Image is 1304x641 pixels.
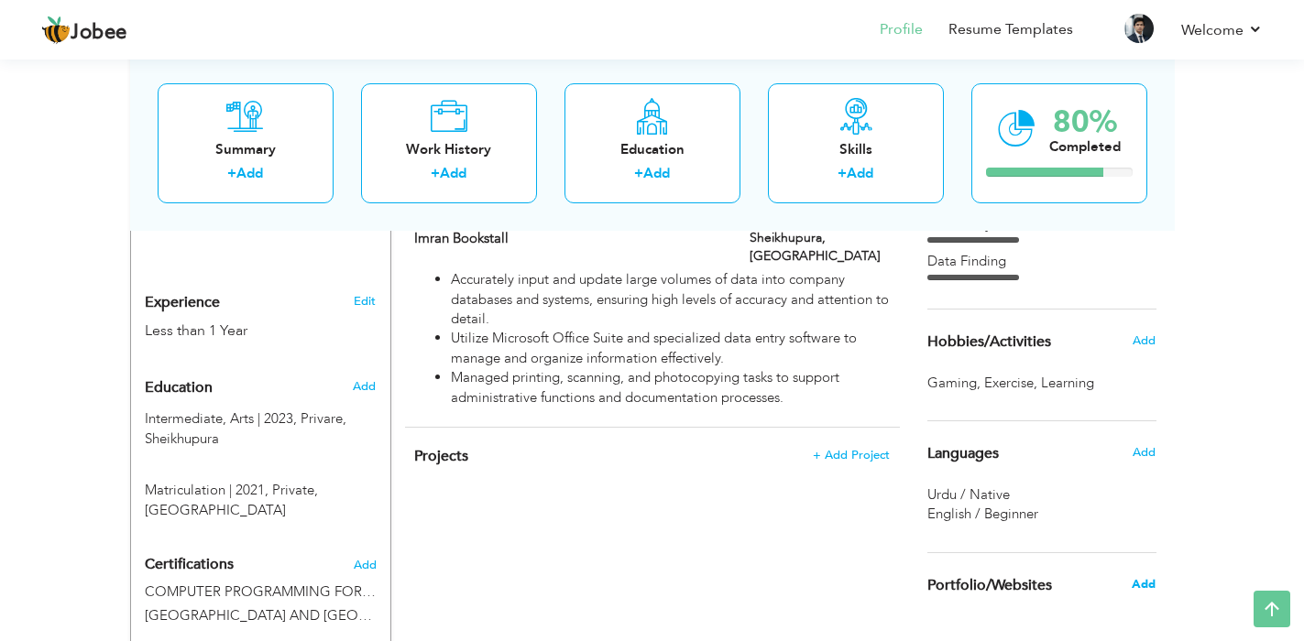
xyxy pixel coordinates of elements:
div: Show your familiar languages. [927,420,1156,524]
div: Education [579,139,726,158]
label: + [838,164,847,183]
a: Edit [354,293,376,310]
span: Hobbies/Activities [927,334,1051,351]
div: Less than 1 Year [145,320,334,342]
label: + [227,164,236,183]
span: Certifications [145,554,234,574]
span: + Add Project [813,449,890,462]
iframe: fb:share_button Facebook Social Plugin [145,237,215,255]
span: Urdu / Native [927,485,1010,504]
span: Languages [927,446,999,462]
div: Summary [172,139,319,158]
span: Exercise [984,374,1041,393]
div: Work History [376,139,522,158]
span: Add [1132,576,1156,592]
img: Profile Img [1124,14,1154,43]
img: jobee.io [41,16,71,45]
a: Add [847,164,873,182]
span: Add [1133,444,1156,461]
li: Accurately input and update large volumes of data into company databases and systems, ensuring hi... [451,270,889,329]
span: Projects [414,446,468,466]
div: Share some of your professional and personal interests. [914,310,1170,374]
div: 80% [1049,106,1121,136]
li: Managed printing, scanning, and photocopying tasks to support administrative functions and docume... [451,368,889,407]
div: Data Finding [927,252,1156,271]
span: Jobee [71,23,127,43]
a: Add [440,164,466,182]
span: Privare, Sheikhupura [145,409,346,447]
span: Learning [1041,374,1098,393]
a: Welcome [1181,19,1263,41]
a: Resume Templates [948,19,1073,40]
li: Utilize Microsoft Office Suite and specialized data entry software to manage and organize informa... [451,329,889,368]
h4: This helps to highlight the project, tools and skills you have worked on. [414,447,889,465]
label: Imran Bookstall [414,229,722,248]
span: , [977,374,981,392]
label: + [431,164,440,183]
span: Gaming [927,374,984,393]
a: Add [236,164,263,182]
span: Add the certifications you’ve earned. [354,559,377,571]
div: Skills [783,139,929,158]
label: Sheikhupura, [GEOGRAPHIC_DATA] [750,229,890,266]
span: English / Beginner [927,505,1038,523]
div: Add your educational degree. [145,369,377,520]
span: Private, [GEOGRAPHIC_DATA] [145,481,318,518]
span: Experience [145,295,220,311]
span: [GEOGRAPHIC_DATA] AND [GEOGRAPHIC_DATA] [145,606,465,625]
a: Jobee [41,16,127,45]
a: Profile [880,19,923,40]
span: Education [145,380,213,397]
span: Portfolio/Websites [927,578,1052,594]
span: , [1034,374,1037,392]
span: Matriculation, Private, 2021 [145,481,268,499]
div: Intermediate, 2023 [131,409,390,449]
label: COMPUTER PROGRAMMING FOR EVERYONE [145,582,377,602]
span: Add [353,378,376,395]
div: Completed [1049,136,1121,156]
div: Share your links of online work [914,553,1170,617]
label: + [634,164,643,183]
span: Intermediate, Privare, 2023 [145,409,297,428]
span: Add [1133,332,1156,349]
a: Add [643,164,670,182]
div: Matriculation, 2021 [131,453,390,520]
